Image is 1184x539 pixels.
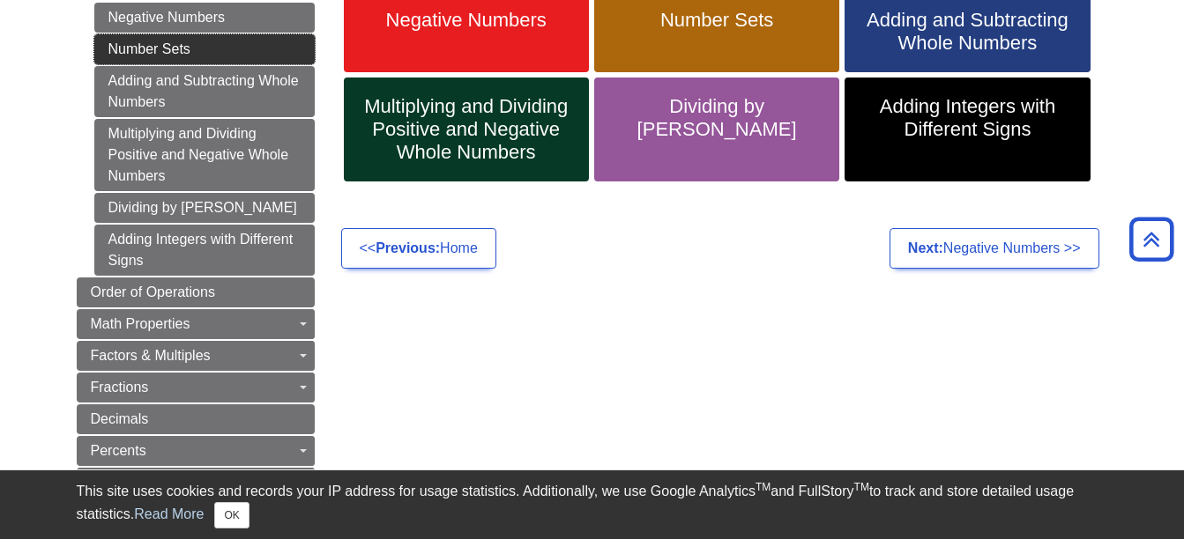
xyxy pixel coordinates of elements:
[94,34,315,64] a: Number Sets
[607,95,826,141] span: Dividing by [PERSON_NAME]
[376,240,440,255] strong: Previous:
[91,380,149,395] span: Fractions
[845,78,1090,181] a: Adding Integers with Different Signs
[594,78,839,181] a: Dividing by [PERSON_NAME]
[1123,227,1180,251] a: Back to Top
[607,9,826,32] span: Number Sets
[94,3,315,33] a: Negative Numbers
[77,468,315,498] a: Ratios & Proportions
[756,481,771,493] sup: TM
[344,78,589,181] a: Multiplying and Dividing Positive and Negative Whole Numbers
[77,309,315,339] a: Math Properties
[77,341,315,371] a: Factors & Multiples
[858,95,1076,141] span: Adding Integers with Different Signs
[77,277,315,307] a: Order of Operations
[91,411,149,426] span: Decimals
[91,348,211,363] span: Factors & Multiples
[94,66,315,117] a: Adding and Subtracting Whole Numbers
[77,436,315,466] a: Percents
[91,443,146,458] span: Percents
[94,225,315,276] a: Adding Integers with Different Signs
[91,284,215,299] span: Order of Operations
[858,9,1076,55] span: Adding and Subtracting Whole Numbers
[94,119,315,191] a: Multiplying and Dividing Positive and Negative Whole Numbers
[341,228,496,269] a: <<Previous:Home
[854,481,869,493] sup: TM
[357,9,576,32] span: Negative Numbers
[77,404,315,434] a: Decimals
[134,506,204,521] a: Read More
[77,373,315,402] a: Fractions
[91,316,190,331] span: Math Properties
[890,228,1099,269] a: Next:Negative Numbers >>
[908,240,943,255] strong: Next:
[214,502,249,528] button: Close
[77,481,1108,528] div: This site uses cookies and records your IP address for usage statistics. Additionally, we use Goo...
[94,193,315,223] a: Dividing by [PERSON_NAME]
[357,95,576,164] span: Multiplying and Dividing Positive and Negative Whole Numbers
